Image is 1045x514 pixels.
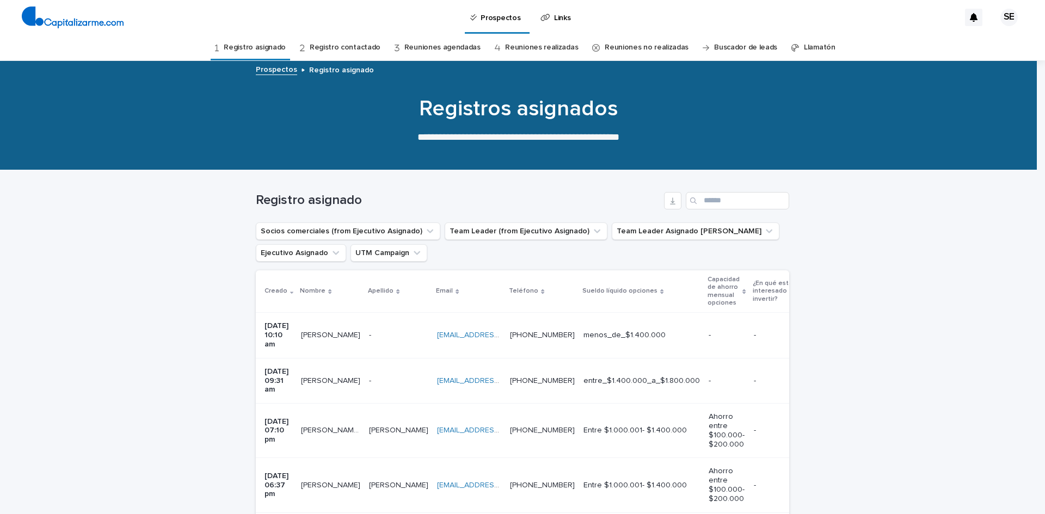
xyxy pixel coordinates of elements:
p: - [369,374,373,386]
p: - [369,329,373,340]
a: Registro contactado [310,35,380,60]
p: - [709,376,745,386]
p: [PERSON_NAME] [PERSON_NAME] [301,424,362,435]
a: [PHONE_NUMBER] [510,426,575,434]
button: Socios comerciales (from Ejecutivo Asignado) [256,222,440,240]
a: Reuniones no realizadas [605,35,689,60]
p: [PERSON_NAME] [369,424,431,435]
h1: Registros asignados [252,96,785,122]
button: Team Leader (from Ejecutivo Asignado) [445,222,607,240]
a: [PHONE_NUMBER] [510,481,575,489]
a: Prospectos [256,63,297,75]
p: [DATE] 07:10 pm [265,417,292,444]
p: Ahorro entre $100.000- $200.000 [709,412,745,449]
a: Buscador de leads [714,35,777,60]
input: Search [686,192,789,209]
p: [DATE] 10:10 am [265,321,292,349]
p: - [754,376,808,386]
a: [EMAIL_ADDRESS][DOMAIN_NAME] [437,331,560,339]
p: entre_$1.400.000_a_$1.800.000 [583,376,700,386]
a: [EMAIL_ADDRESS][DOMAIN_NAME] [437,426,560,434]
p: [DATE] 06:37 pm [265,472,292,499]
a: [EMAIL_ADDRESS][DOMAIN_NAME] [437,481,560,489]
h1: Registro asignado [256,193,660,208]
img: 4arMvv9wSvmHTHbXwTim [22,7,124,28]
p: - [754,426,808,435]
p: - [709,331,745,340]
p: Email [436,285,453,297]
p: - [754,331,808,340]
p: Sebas Rodriguez [301,329,362,340]
a: Registro asignado [224,35,286,60]
a: Reuniones realizadas [505,35,578,60]
p: Registro asignado [309,63,374,75]
p: Nombre [300,285,325,297]
button: UTM Campaign [351,244,427,262]
div: SE [1000,9,1018,26]
p: Entre $1.000.001- $1.400.000 [583,481,700,490]
button: Ejecutivo Asignado [256,244,346,262]
p: Creado [265,285,287,297]
button: Team Leader Asignado LLamados [612,222,779,240]
p: [PERSON_NAME] [301,479,362,490]
p: Apellido [368,285,394,297]
p: [PERSON_NAME] [369,479,431,490]
p: Ahorro entre $100.000- $200.000 [709,467,745,503]
p: - [754,481,808,490]
a: Llamatón [804,35,835,60]
a: [PHONE_NUMBER] [510,377,575,385]
p: menos_de_$1.400.000 [583,331,700,340]
a: Reuniones agendadas [404,35,481,60]
p: ¿En qué estás interesado invertir? [753,277,803,305]
p: Capacidad de ahorro mensual opciones [708,274,740,309]
p: Sueldo líquido opciones [582,285,657,297]
a: [EMAIL_ADDRESS][DOMAIN_NAME] [437,377,560,385]
a: [PHONE_NUMBER] [510,331,575,339]
p: [PERSON_NAME] [301,374,362,386]
p: Entre $1.000.001- $1.400.000 [583,426,700,435]
p: Teléfono [509,285,538,297]
p: [DATE] 09:31 am [265,367,292,394]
